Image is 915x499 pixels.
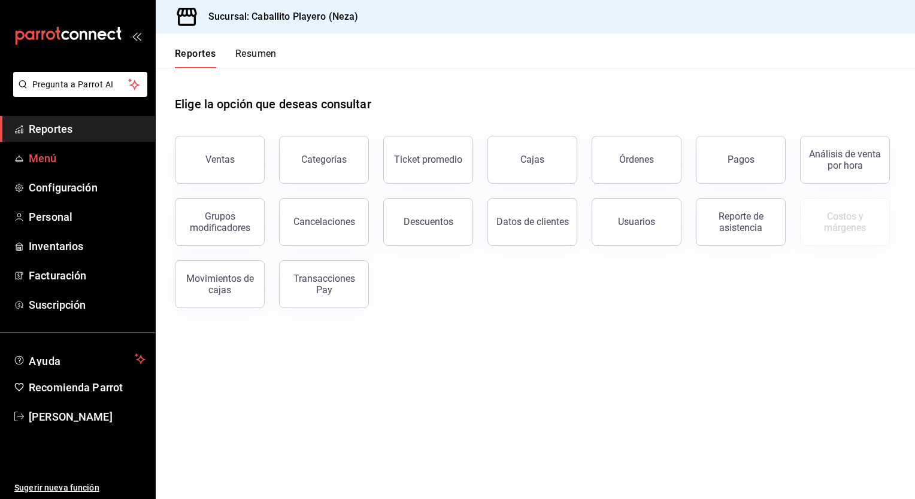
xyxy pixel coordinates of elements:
[183,211,257,233] div: Grupos modificadores
[183,273,257,296] div: Movimientos de cajas
[696,198,786,246] button: Reporte de asistencia
[800,198,890,246] button: Contrata inventarios para ver este reporte
[32,78,129,91] span: Pregunta a Parrot AI
[29,238,146,254] span: Inventarios
[496,216,569,227] div: Datos de clientes
[175,48,216,68] button: Reportes
[520,153,545,167] div: Cajas
[383,198,473,246] button: Descuentos
[728,154,755,165] div: Pagos
[29,352,130,366] span: Ayuda
[592,136,681,184] button: Órdenes
[29,409,146,425] span: [PERSON_NAME]
[175,198,265,246] button: Grupos modificadores
[696,136,786,184] button: Pagos
[301,154,347,165] div: Categorías
[800,136,890,184] button: Análisis de venta por hora
[29,121,146,137] span: Reportes
[279,260,369,308] button: Transacciones Pay
[14,482,146,494] span: Sugerir nueva función
[29,267,146,284] span: Facturación
[383,136,473,184] button: Ticket promedio
[618,216,655,227] div: Usuarios
[29,379,146,395] span: Recomienda Parrot
[13,72,147,97] button: Pregunta a Parrot AI
[199,10,358,24] h3: Sucursal: Caballito Playero (Neza)
[404,216,453,227] div: Descuentos
[175,95,371,113] h1: Elige la opción que deseas consultar
[619,154,654,165] div: Órdenes
[235,48,277,68] button: Resumen
[175,136,265,184] button: Ventas
[8,87,147,99] a: Pregunta a Parrot AI
[279,198,369,246] button: Cancelaciones
[487,136,577,184] a: Cajas
[175,48,277,68] div: navigation tabs
[293,216,355,227] div: Cancelaciones
[205,154,235,165] div: Ventas
[132,31,141,41] button: open_drawer_menu
[279,136,369,184] button: Categorías
[808,148,882,171] div: Análisis de venta por hora
[394,154,462,165] div: Ticket promedio
[29,209,146,225] span: Personal
[29,297,146,313] span: Suscripción
[29,150,146,166] span: Menú
[287,273,361,296] div: Transacciones Pay
[175,260,265,308] button: Movimientos de cajas
[704,211,778,233] div: Reporte de asistencia
[808,211,882,233] div: Costos y márgenes
[29,179,146,196] span: Configuración
[592,198,681,246] button: Usuarios
[487,198,577,246] button: Datos de clientes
